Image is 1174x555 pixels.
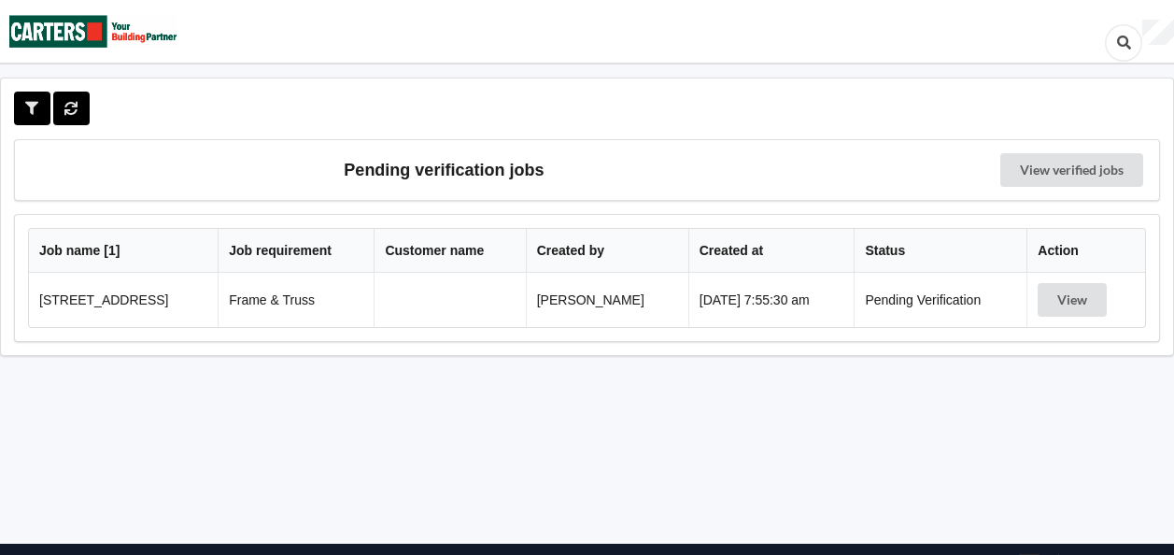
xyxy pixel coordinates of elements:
td: Pending Verification [854,273,1026,327]
div: User Profile [1142,20,1174,46]
a: View verified jobs [1000,153,1143,187]
button: View [1038,283,1107,317]
th: Job name [ 1 ] [29,229,218,273]
th: Status [854,229,1026,273]
td: [DATE] 7:55:30 am [688,273,855,327]
th: Created at [688,229,855,273]
a: View [1038,292,1110,307]
th: Action [1026,229,1145,273]
th: Created by [526,229,688,273]
h3: Pending verification jobs [28,153,860,187]
td: Frame & Truss [218,273,374,327]
th: Customer name [374,229,525,273]
td: [STREET_ADDRESS] [29,273,218,327]
img: Carters [9,1,177,62]
td: [PERSON_NAME] [526,273,688,327]
th: Job requirement [218,229,374,273]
